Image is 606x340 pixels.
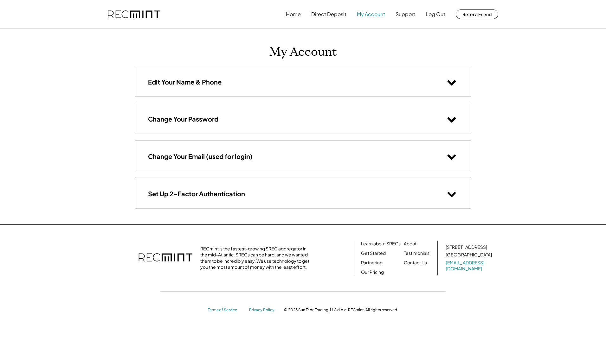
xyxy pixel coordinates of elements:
[286,8,301,21] button: Home
[249,307,278,313] a: Privacy Policy
[446,260,493,272] a: [EMAIL_ADDRESS][DOMAIN_NAME]
[446,244,487,250] div: [STREET_ADDRESS]
[148,152,253,161] h3: Change Your Email (used for login)
[426,8,445,21] button: Log Out
[361,269,384,275] a: Our Pricing
[148,190,245,198] h3: Set Up 2-Factor Authentication
[361,260,383,266] a: Partnering
[108,10,160,18] img: recmint-logotype%403x.png
[361,250,386,256] a: Get Started
[208,307,243,313] a: Terms of Service
[396,8,415,21] button: Support
[357,8,385,21] button: My Account
[456,9,498,19] button: Refer a Friend
[284,307,398,312] div: © 2025 Sun Tribe Trading, LLC d.b.a. RECmint. All rights reserved.
[404,260,427,266] a: Contact Us
[311,8,346,21] button: Direct Deposit
[139,247,192,269] img: recmint-logotype%403x.png
[404,250,429,256] a: Testimonials
[269,45,337,60] h1: My Account
[446,252,492,258] div: [GEOGRAPHIC_DATA]
[148,78,222,86] h3: Edit Your Name & Phone
[404,241,416,247] a: About
[200,246,313,270] div: RECmint is the fastest-growing SREC aggregator in the mid-Atlantic. SRECs can be hard, and we wan...
[361,241,401,247] a: Learn about SRECs
[148,115,218,123] h3: Change Your Password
